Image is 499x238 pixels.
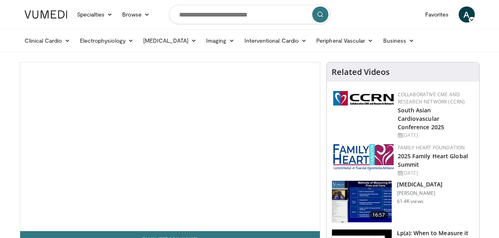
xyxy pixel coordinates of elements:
[25,10,67,19] img: VuMedi Logo
[20,62,320,231] video-js: Video Player
[398,144,465,151] a: Family Heart Foundation
[333,144,394,171] img: 96363db5-6b1b-407f-974b-715268b29f70.jpeg.150x105_q85_autocrop_double_scale_upscale_version-0.2.jpg
[169,5,330,24] input: Search topics, interventions
[240,33,312,49] a: Interventional Cardio
[333,91,394,106] img: a04ee3ba-8487-4636-b0fb-5e8d268f3737.png.150x105_q85_autocrop_double_scale_upscale_version-0.2.png
[420,6,454,23] a: Favorites
[138,33,201,49] a: [MEDICAL_DATA]
[459,6,475,23] a: A
[332,180,474,223] a: 16:57 [MEDICAL_DATA] [PERSON_NAME] 61.4K views
[332,181,392,223] img: a92b9a22-396b-4790-a2bb-5028b5f4e720.150x105_q85_crop-smart_upscale.jpg
[397,190,443,197] p: [PERSON_NAME]
[397,198,424,205] p: 61.4K views
[397,180,443,188] h3: [MEDICAL_DATA]
[369,211,388,219] span: 16:57
[72,6,118,23] a: Specialties
[311,33,378,49] a: Peripheral Vascular
[201,33,240,49] a: Imaging
[398,91,465,105] a: Collaborative CME and Research Network (CCRN)
[332,67,390,77] h4: Related Videos
[117,6,155,23] a: Browse
[398,170,473,177] div: [DATE]
[398,152,468,168] a: 2025 Family Heart Global Summit
[378,33,420,49] a: Business
[398,132,473,139] div: [DATE]
[398,106,445,131] a: South Asian Cardiovascular Conference 2025
[75,33,138,49] a: Electrophysiology
[20,33,75,49] a: Clinical Cardio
